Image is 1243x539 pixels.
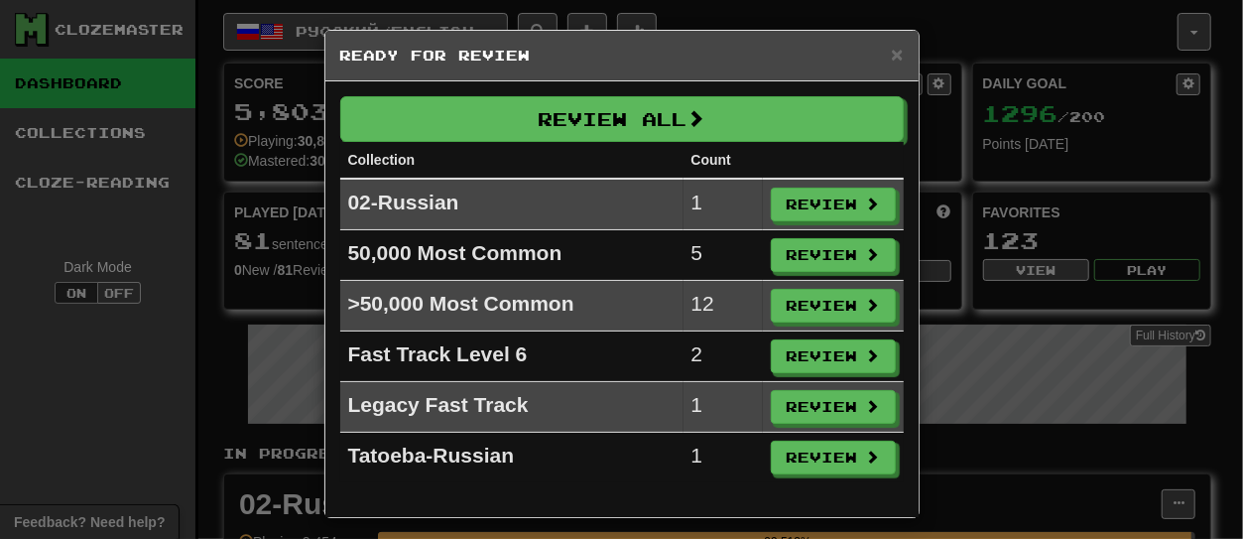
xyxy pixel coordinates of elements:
[340,433,684,483] td: Tatoeba-Russian
[340,179,684,230] td: 02-Russian
[340,46,904,66] h5: Ready for Review
[340,96,904,142] button: Review All
[771,339,896,373] button: Review
[340,230,684,281] td: 50,000 Most Common
[684,179,763,230] td: 1
[891,44,903,65] button: Close
[340,142,684,179] th: Collection
[684,142,763,179] th: Count
[684,281,763,332] td: 12
[891,43,903,66] span: ×
[771,289,896,323] button: Review
[771,441,896,474] button: Review
[771,188,896,221] button: Review
[340,281,684,332] td: >50,000 Most Common
[771,238,896,272] button: Review
[684,433,763,483] td: 1
[684,230,763,281] td: 5
[684,332,763,382] td: 2
[340,332,684,382] td: Fast Track Level 6
[771,390,896,424] button: Review
[340,382,684,433] td: Legacy Fast Track
[684,382,763,433] td: 1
